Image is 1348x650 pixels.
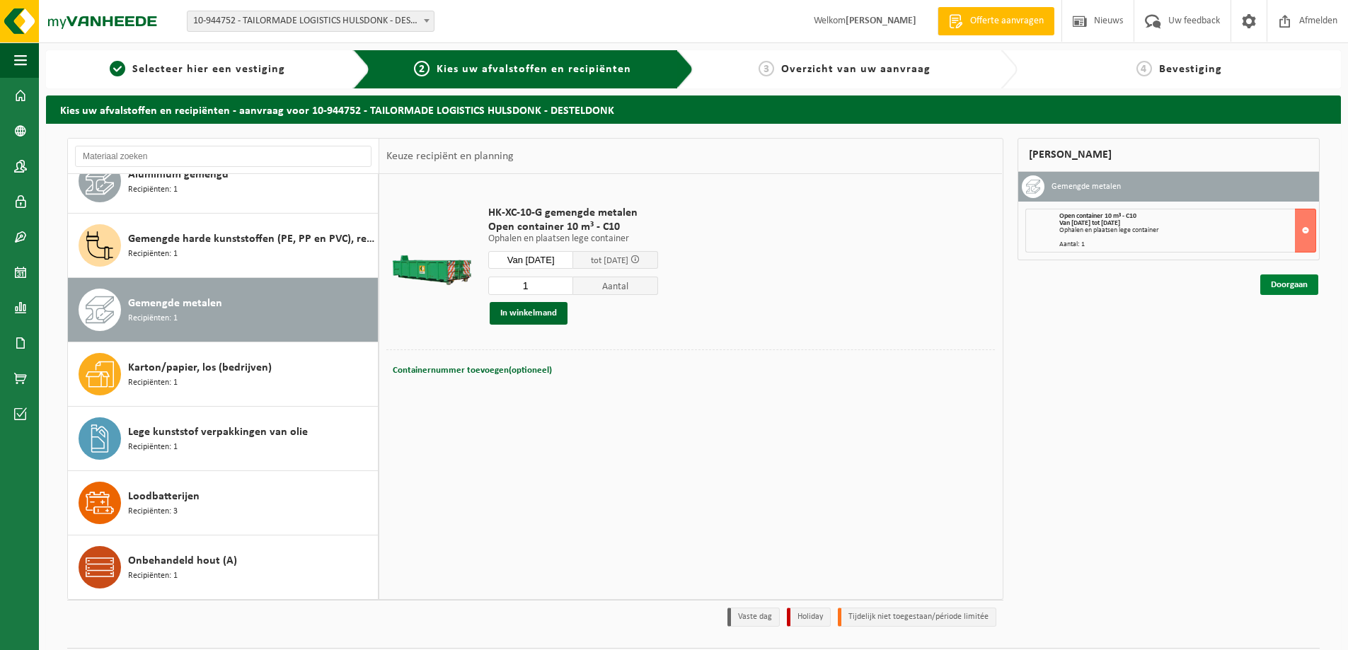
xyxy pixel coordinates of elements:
[68,342,379,407] button: Karton/papier, los (bedrijven) Recipiënten: 1
[488,234,658,244] p: Ophalen en plaatsen lege container
[110,61,125,76] span: 1
[1260,274,1318,295] a: Doorgaan
[759,61,774,76] span: 3
[128,359,272,376] span: Karton/papier, los (bedrijven)
[437,64,631,75] span: Kies uw afvalstoffen en recipiënten
[1059,241,1316,248] div: Aantal: 1
[128,569,178,583] span: Recipiënten: 1
[68,535,379,599] button: Onbehandeld hout (A) Recipiënten: 1
[128,505,178,518] span: Recipiënten: 3
[128,295,222,312] span: Gemengde metalen
[488,206,658,220] span: HK-XC-10-G gemengde metalen
[393,366,552,375] span: Containernummer toevoegen(optioneel)
[68,278,379,342] button: Gemengde metalen Recipiënten: 1
[1059,227,1316,234] div: Ophalen en plaatsen lege container
[188,11,434,31] span: 10-944752 - TAILORMADE LOGISTICS HULSDONK - DESTELDONK
[128,248,178,261] span: Recipiënten: 1
[128,488,200,505] span: Loodbatterijen
[75,146,371,167] input: Materiaal zoeken
[128,552,237,569] span: Onbehandeld hout (A)
[68,149,379,214] button: Aluminium gemengd Recipiënten: 1
[128,441,178,454] span: Recipiënten: 1
[379,139,521,174] div: Keuze recipiënt en planning
[488,251,573,269] input: Selecteer datum
[128,376,178,390] span: Recipiënten: 1
[727,608,780,627] li: Vaste dag
[128,231,374,248] span: Gemengde harde kunststoffen (PE, PP en PVC), recycleerbaar (industrieel)
[187,11,434,32] span: 10-944752 - TAILORMADE LOGISTICS HULSDONK - DESTELDONK
[68,214,379,278] button: Gemengde harde kunststoffen (PE, PP en PVC), recycleerbaar (industrieel) Recipiënten: 1
[68,471,379,535] button: Loodbatterijen Recipiënten: 3
[414,61,430,76] span: 2
[1018,138,1320,172] div: [PERSON_NAME]
[967,14,1047,28] span: Offerte aanvragen
[1059,212,1136,220] span: Open container 10 m³ - C10
[1052,175,1121,198] h3: Gemengde metalen
[128,183,178,197] span: Recipiënten: 1
[787,608,831,627] li: Holiday
[1159,64,1222,75] span: Bevestiging
[591,256,628,265] span: tot [DATE]
[838,608,996,627] li: Tijdelijk niet toegestaan/période limitée
[53,61,342,78] a: 1Selecteer hier een vestiging
[846,16,916,26] strong: [PERSON_NAME]
[128,166,229,183] span: Aluminium gemengd
[938,7,1054,35] a: Offerte aanvragen
[1059,219,1120,227] strong: Van [DATE] tot [DATE]
[132,64,285,75] span: Selecteer hier een vestiging
[781,64,931,75] span: Overzicht van uw aanvraag
[128,312,178,325] span: Recipiënten: 1
[68,407,379,471] button: Lege kunststof verpakkingen van olie Recipiënten: 1
[128,424,308,441] span: Lege kunststof verpakkingen van olie
[490,302,568,325] button: In winkelmand
[488,220,658,234] span: Open container 10 m³ - C10
[1136,61,1152,76] span: 4
[46,95,1341,123] h2: Kies uw afvalstoffen en recipiënten - aanvraag voor 10-944752 - TAILORMADE LOGISTICS HULSDONK - D...
[391,361,553,381] button: Containernummer toevoegen(optioneel)
[573,277,658,295] span: Aantal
